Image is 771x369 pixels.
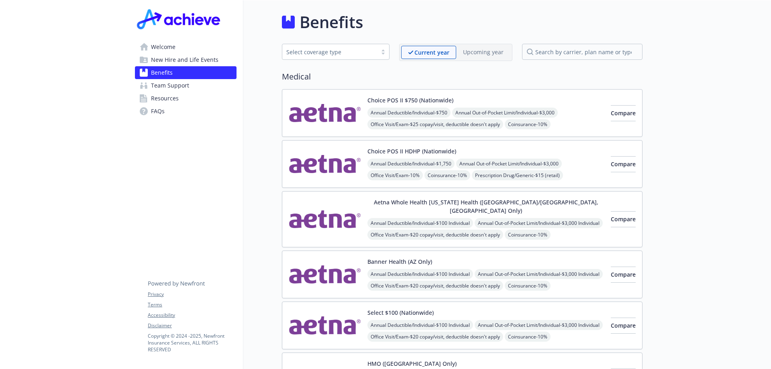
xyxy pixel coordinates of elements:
span: FAQs [151,105,165,118]
span: Welcome [151,41,175,53]
button: Compare [611,318,636,334]
button: HMO ([GEOGRAPHIC_DATA] Only) [367,359,457,368]
a: New Hire and Life Events [135,53,237,66]
div: Select coverage type [286,48,373,56]
span: Coinsurance - 10% [505,332,551,342]
button: Compare [611,105,636,121]
button: Compare [611,156,636,172]
span: New Hire and Life Events [151,53,218,66]
span: Coinsurance - 10% [505,230,551,240]
a: Terms [148,301,236,308]
button: Choice POS II $750 (Nationwide) [367,96,453,104]
span: Annual Out-of-Pocket Limit/Individual - $3,000 Individual [475,218,603,228]
span: Compare [611,160,636,168]
span: Office Visit/Exam - $20 copay/visit, deductible doesn't apply [367,332,503,342]
span: Compare [611,215,636,223]
button: Compare [611,211,636,227]
a: Resources [135,92,237,105]
a: Welcome [135,41,237,53]
a: Privacy [148,291,236,298]
a: Disclaimer [148,322,236,329]
span: Annual Deductible/Individual - $100 Individual [367,218,473,228]
p: Current year [414,48,449,57]
img: Aetna Inc carrier logo [289,96,361,130]
span: Coinsurance - 10% [505,119,551,129]
a: Accessibility [148,312,236,319]
a: FAQs [135,105,237,118]
img: Aetna Inc carrier logo [289,198,361,241]
span: Resources [151,92,179,105]
span: Annual Deductible/Individual - $100 Individual [367,320,473,330]
span: Upcoming year [456,46,510,59]
span: Annual Out-of-Pocket Limit/Individual - $3,000 Individual [475,269,603,279]
span: Office Visit/Exam - $20 copay/visit, deductible doesn't apply [367,230,503,240]
span: Annual Deductible/Individual - $750 [367,108,451,118]
span: Prescription Drug/Generic - $15 (retail) [472,170,563,180]
span: Compare [611,109,636,117]
span: Annual Out-of-Pocket Limit/Individual - $3,000 Individual [475,320,603,330]
button: Compare [611,267,636,283]
span: Team Support [151,79,189,92]
button: Banner Health (AZ Only) [367,257,432,266]
span: Coinsurance - 10% [424,170,470,180]
span: Office Visit/Exam - $20 copay/visit, deductible doesn't apply [367,281,503,291]
span: Annual Out-of-Pocket Limit/Individual - $3,000 [452,108,558,118]
span: Annual Out-of-Pocket Limit/Individual - $3,000 [456,159,562,169]
button: Aetna Whole Health [US_STATE] Health ([GEOGRAPHIC_DATA]/[GEOGRAPHIC_DATA], [GEOGRAPHIC_DATA] Only) [367,198,604,215]
img: Aetna Inc carrier logo [289,308,361,342]
a: Benefits [135,66,237,79]
span: Compare [611,322,636,329]
h1: Benefits [300,10,363,34]
input: search by carrier, plan name or type [522,44,642,60]
p: Copyright © 2024 - 2025 , Newfront Insurance Services, ALL RIGHTS RESERVED [148,332,236,353]
button: Choice POS II HDHP (Nationwide) [367,147,456,155]
span: Annual Deductible/Individual - $100 Individual [367,269,473,279]
span: Benefits [151,66,173,79]
span: Coinsurance - 10% [505,281,551,291]
span: Office Visit/Exam - 10% [367,170,423,180]
img: Aetna Inc carrier logo [289,257,361,292]
span: Office Visit/Exam - $25 copay/visit, deductible doesn't apply [367,119,503,129]
span: Compare [611,271,636,278]
button: Select $100 (Nationwide) [367,308,434,317]
span: Annual Deductible/Individual - $1,750 [367,159,455,169]
img: Aetna Inc carrier logo [289,147,361,181]
a: Team Support [135,79,237,92]
p: Upcoming year [463,48,504,56]
h2: Medical [282,71,642,83]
